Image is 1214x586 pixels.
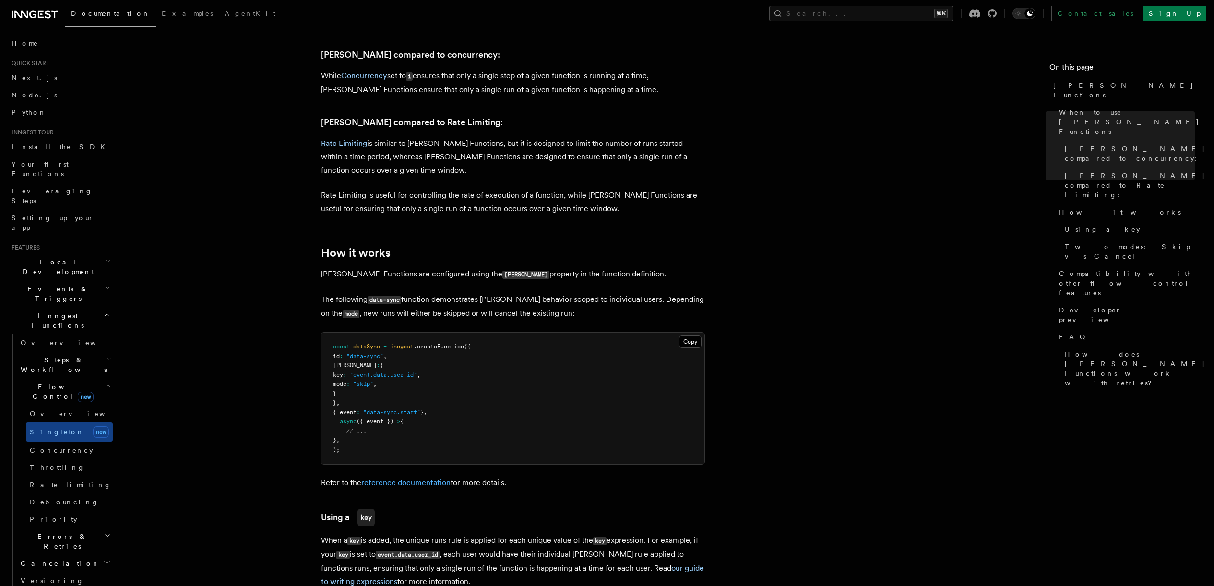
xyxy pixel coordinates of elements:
span: inngest [390,343,414,350]
span: const [333,343,350,350]
span: id [333,353,340,359]
a: Compatibility with other flow control features [1055,265,1195,301]
a: Rate Limiting [321,139,367,148]
a: Two modes: Skip vs Cancel [1061,238,1195,265]
a: Concurrency [26,442,113,459]
span: Home [12,38,38,48]
span: Debouncing [30,498,99,506]
code: 1 [406,72,413,81]
span: Setting up your app [12,214,94,231]
span: => [393,418,400,425]
span: { [380,362,383,369]
code: mode [343,310,359,318]
span: Overview [21,339,119,347]
a: [PERSON_NAME] Functions [1049,77,1195,104]
a: How it works [321,246,391,260]
a: Your first Functions [8,155,113,182]
span: } [333,399,336,406]
span: ); [333,446,340,453]
kbd: ⌘K [934,9,948,18]
a: When to use [PERSON_NAME] Functions [1055,104,1195,140]
span: FAQ [1059,332,1090,342]
a: Python [8,104,113,121]
span: Singleton [30,428,84,436]
span: { event [333,409,357,416]
a: Documentation [65,3,156,27]
span: , [424,409,427,416]
p: Refer to the for more details. [321,476,705,490]
span: How it works [1059,207,1181,217]
p: While set to ensures that only a single step of a given function is running at a time, [PERSON_NA... [321,69,705,96]
span: [PERSON_NAME] Functions [1053,81,1195,100]
a: Developer preview [1055,301,1195,328]
span: "event.data.user_id" [350,371,417,378]
p: Rate Limiting is useful for controlling the rate of execution of a function, while [PERSON_NAME] ... [321,189,705,215]
span: async [340,418,357,425]
a: Rate limiting [26,476,113,493]
a: Home [8,35,113,52]
span: dataSync [353,343,380,350]
span: Compatibility with other flow control features [1059,269,1195,298]
span: Using a key [1065,225,1140,234]
a: Setting up your app [8,209,113,236]
a: Using akey [321,509,375,526]
button: Events & Triggers [8,280,113,307]
a: Contact sales [1051,6,1139,21]
span: } [333,390,336,397]
span: // ... [346,428,367,434]
span: Features [8,244,40,251]
code: [PERSON_NAME] [502,271,549,279]
span: Leveraging Steps [12,187,93,204]
button: Local Development [8,253,113,280]
span: Node.js [12,91,57,99]
span: Your first Functions [12,160,69,178]
span: mode [333,381,346,387]
code: key [347,537,361,545]
a: Sign Up [1143,6,1206,21]
span: Examples [162,10,213,17]
a: Install the SDK [8,138,113,155]
a: Leveraging Steps [8,182,113,209]
span: [PERSON_NAME] compared to concurrency: [1065,144,1205,163]
span: } [333,437,336,443]
span: : [357,409,360,416]
a: [PERSON_NAME] compared to Rate Limiting: [1061,167,1195,203]
code: key [357,509,375,526]
span: new [78,392,94,402]
a: AgentKit [219,3,281,26]
button: Steps & Workflows [17,351,113,378]
span: , [383,353,387,359]
span: Cancellation [17,559,100,568]
a: [PERSON_NAME] compared to concurrency: [1061,140,1195,167]
span: Next.js [12,74,57,82]
h4: On this page [1049,61,1195,77]
a: [PERSON_NAME] compared to concurrency: [321,48,500,61]
span: , [373,381,377,387]
a: Overview [26,405,113,422]
a: FAQ [1055,328,1195,346]
span: [PERSON_NAME] compared to Rate Limiting: [1065,171,1205,200]
a: Singletonnew [26,422,113,442]
span: Events & Triggers [8,284,105,303]
span: Overview [30,410,129,418]
span: Install the SDK [12,143,111,151]
code: key [336,551,350,559]
span: Throttling [30,464,85,471]
a: Throttling [26,459,113,476]
span: When to use [PERSON_NAME] Functions [1059,108,1200,136]
a: Next.js [8,69,113,86]
code: event.data.user_id [376,551,440,559]
span: Errors & Retries [17,532,104,551]
span: } [420,409,424,416]
span: "skip" [353,381,373,387]
button: Search...⌘K [769,6,953,21]
span: : [377,362,380,369]
a: Using a key [1061,221,1195,238]
button: Toggle dark mode [1012,8,1035,19]
span: Versioning [21,577,84,585]
span: Local Development [8,257,105,276]
span: Rate limiting [30,481,111,489]
span: "data-sync" [346,353,383,359]
button: Flow Controlnew [17,378,113,405]
span: , [336,399,340,406]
